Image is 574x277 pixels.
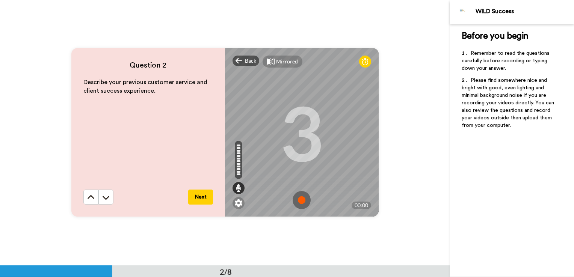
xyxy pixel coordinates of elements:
span: Back [245,57,256,65]
div: Mirrored [276,58,298,65]
img: Profile Image [454,3,472,21]
div: WILD Success [476,8,574,15]
span: Remember to read the questions carefully before recording or typing down your answer. [462,51,551,71]
span: Before you begin [462,32,528,41]
img: ic_record_start.svg [293,191,311,209]
div: Back [233,56,260,66]
h4: Question 2 [83,60,213,71]
img: ic_gear.svg [235,199,242,207]
span: Describe your previous customer service and client success experience. [83,79,209,94]
span: Please find somewhere nice and bright with good, even lighting and minimal background noise if yo... [462,78,556,128]
div: 2/8 [208,266,244,277]
button: Next [188,190,213,205]
div: 00:00 [352,202,371,209]
div: 3 [280,104,323,161]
